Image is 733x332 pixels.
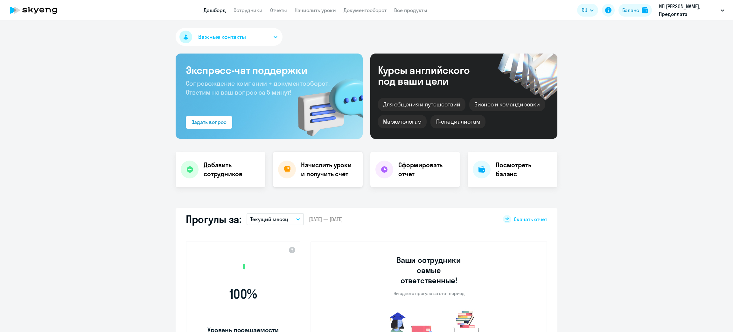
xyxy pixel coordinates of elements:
a: Все продукты [394,7,427,13]
h4: Добавить сотрудников [204,161,260,178]
h4: Начислить уроки и получить счёт [301,161,356,178]
button: Балансbalance [618,4,652,17]
div: Курсы английского под ваши цели [378,65,487,86]
div: IT-специалистам [430,115,485,128]
h3: Экспресс-чат поддержки [186,64,353,76]
div: Баланс [622,6,639,14]
button: ИП [PERSON_NAME], Предоплата [656,3,728,18]
a: Дашборд [204,7,226,13]
span: [DATE] — [DATE] [309,216,343,223]
a: Сотрудники [234,7,262,13]
span: 100 % [206,286,280,302]
button: Задать вопрос [186,116,232,129]
a: Начислить уроки [295,7,336,13]
p: ИП [PERSON_NAME], Предоплата [659,3,718,18]
div: Бизнес и командировки [469,98,545,111]
span: Сопровождение компании + документооборот. Ответим на ваш вопрос за 5 минут! [186,79,330,96]
span: Скачать отчет [514,216,547,223]
h2: Прогулы за: [186,213,241,226]
a: Документооборот [344,7,387,13]
button: RU [577,4,598,17]
a: Отчеты [270,7,287,13]
span: Важные контакты [198,33,246,41]
div: Маркетологам [378,115,427,128]
h4: Сформировать отчет [398,161,455,178]
img: balance [642,7,648,13]
div: Задать вопрос [192,118,227,126]
h4: Посмотреть баланс [496,161,552,178]
img: bg-img [289,67,363,139]
span: RU [582,6,587,14]
button: Важные контакты [176,28,283,46]
button: Текущий месяц [247,213,304,225]
p: Ни одного прогула за этот период [394,291,464,296]
p: Текущий месяц [250,215,288,223]
h3: Ваши сотрудники самые ответственные! [388,255,470,285]
div: Для общения и путешествий [378,98,465,111]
